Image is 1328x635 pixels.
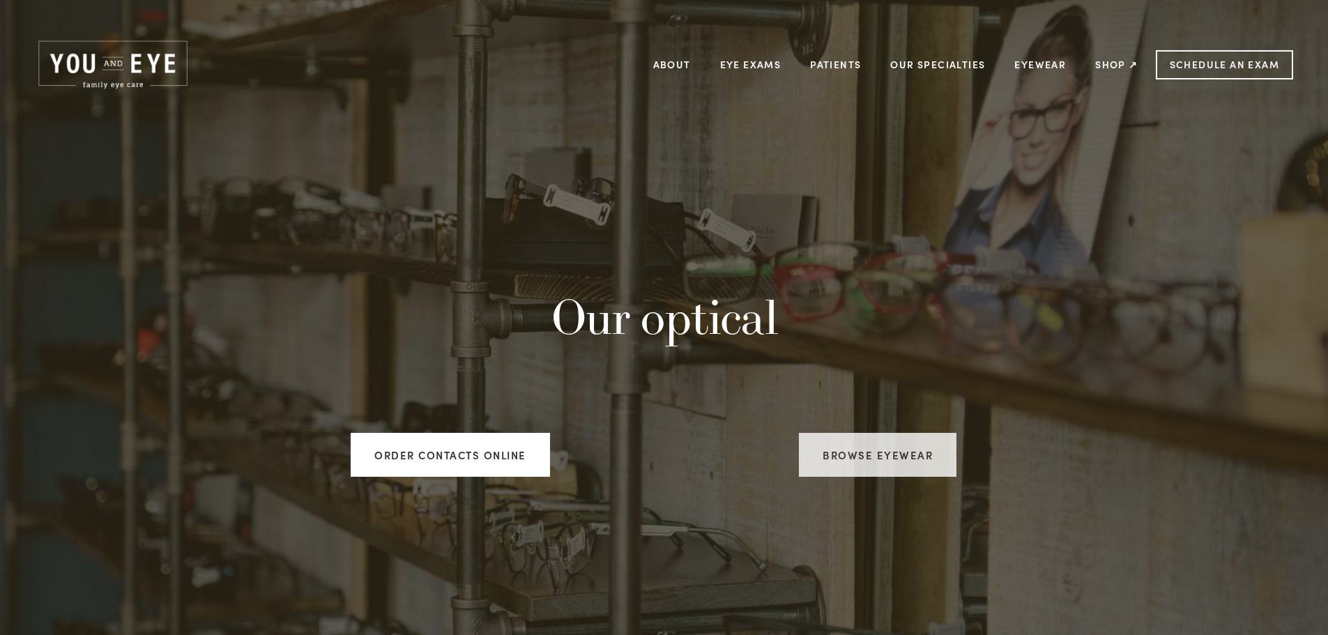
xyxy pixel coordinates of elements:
h1: Our optical [281,289,1048,345]
a: Browse Eyewear [799,433,956,477]
a: Our Specialties [890,58,985,71]
a: Eyewear [1014,54,1066,75]
a: Eye Exams [720,54,781,75]
a: Patients [810,54,861,75]
img: Rochester, MN | You and Eye | Family Eye Care [35,38,191,91]
a: Schedule an Exam [1156,50,1293,79]
a: Order Contacts Online [351,433,550,477]
a: About [653,54,691,75]
a: Shop ↗ [1095,54,1138,75]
